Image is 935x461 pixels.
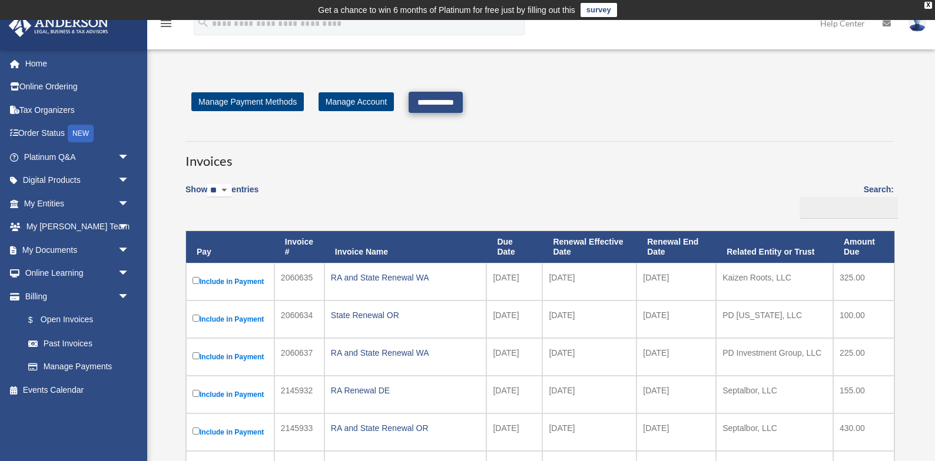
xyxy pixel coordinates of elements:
a: Manage Account [319,92,394,111]
td: PD Investment Group, LLC [716,338,833,376]
a: Manage Payments [16,355,141,379]
span: arrow_drop_down [118,192,141,216]
span: arrow_drop_down [118,238,141,262]
td: [DATE] [486,300,542,338]
td: 2060635 [274,263,324,300]
div: RA and State Renewal WA [331,269,480,286]
a: Platinum Q&Aarrow_drop_down [8,145,147,169]
img: User Pic [909,15,926,32]
td: [DATE] [636,263,716,300]
a: Home [8,52,147,75]
a: Order StatusNEW [8,122,147,146]
td: [DATE] [542,338,636,376]
td: [DATE] [542,376,636,413]
select: Showentries [207,184,231,198]
a: menu [159,21,173,31]
input: Include in Payment [193,390,200,397]
div: close [924,2,932,9]
label: Include in Payment [193,387,268,402]
th: Invoice #: activate to sort column ascending [274,231,324,263]
input: Search: [800,197,898,219]
input: Include in Payment [193,277,200,284]
span: arrow_drop_down [118,169,141,193]
td: [DATE] [486,413,542,451]
input: Include in Payment [193,352,200,359]
span: $ [35,313,41,328]
td: 225.00 [833,338,894,376]
a: Events Calendar [8,378,147,402]
th: Renewal Effective Date: activate to sort column ascending [542,231,636,263]
a: Past Invoices [16,332,141,355]
a: Online Ordering [8,75,147,99]
td: [DATE] [542,300,636,338]
a: Tax Organizers [8,98,147,122]
div: Get a chance to win 6 months of Platinum for free just by filling out this [318,3,575,17]
td: [DATE] [636,338,716,376]
label: Include in Payment [193,425,268,439]
td: [DATE] [636,413,716,451]
label: Search: [795,182,894,219]
th: Due Date: activate to sort column ascending [486,231,542,263]
div: RA and State Renewal WA [331,345,480,361]
td: Kaizen Roots, LLC [716,263,833,300]
input: Include in Payment [193,427,200,435]
a: Manage Payment Methods [191,92,304,111]
a: My [PERSON_NAME] Teamarrow_drop_down [8,215,147,239]
h3: Invoices [185,141,894,171]
th: Renewal End Date: activate to sort column ascending [636,231,716,263]
a: My Documentsarrow_drop_down [8,238,147,262]
td: [DATE] [486,376,542,413]
td: 155.00 [833,376,894,413]
label: Include in Payment [193,312,268,326]
td: 100.00 [833,300,894,338]
span: arrow_drop_down [118,215,141,239]
td: Septalbor, LLC [716,413,833,451]
td: [DATE] [486,263,542,300]
a: Digital Productsarrow_drop_down [8,169,147,192]
div: RA Renewal DE [331,382,480,399]
a: $Open Invoices [16,308,135,332]
label: Show entries [185,182,258,209]
th: Amount Due: activate to sort column ascending [833,231,894,263]
td: [DATE] [542,413,636,451]
td: [DATE] [636,376,716,413]
a: My Entitiesarrow_drop_down [8,192,147,215]
a: Billingarrow_drop_down [8,285,141,308]
td: [DATE] [486,338,542,376]
label: Include in Payment [193,275,268,289]
span: arrow_drop_down [118,262,141,286]
td: Septalbor, LLC [716,376,833,413]
i: search [197,16,210,29]
td: 2060634 [274,300,324,338]
div: State Renewal OR [331,307,480,323]
td: [DATE] [636,300,716,338]
label: Include in Payment [193,350,268,364]
th: Invoice Name: activate to sort column ascending [324,231,487,263]
td: 2060637 [274,338,324,376]
div: RA and State Renewal OR [331,420,480,436]
th: Related Entity or Trust: activate to sort column ascending [716,231,833,263]
a: survey [581,3,617,17]
span: arrow_drop_down [118,285,141,309]
td: 325.00 [833,263,894,300]
td: 2145932 [274,376,324,413]
div: NEW [68,125,94,142]
i: menu [159,16,173,31]
span: arrow_drop_down [118,145,141,169]
td: PD [US_STATE], LLC [716,300,833,338]
td: [DATE] [542,263,636,300]
a: Online Learningarrow_drop_down [8,262,147,285]
img: Anderson Advisors Platinum Portal [5,14,112,37]
td: 2145933 [274,413,324,451]
input: Include in Payment [193,315,200,322]
th: Pay: activate to sort column descending [186,231,274,263]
